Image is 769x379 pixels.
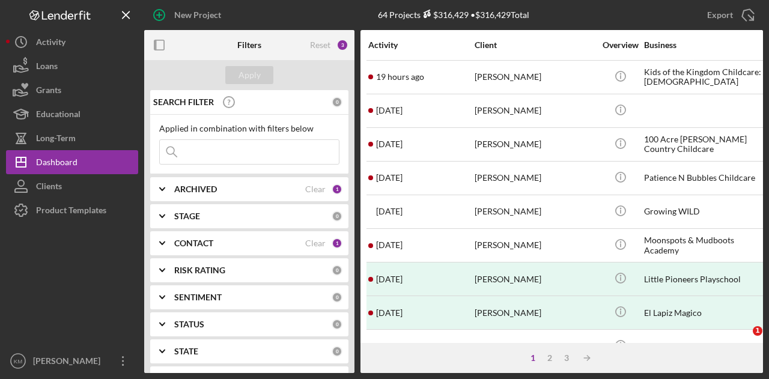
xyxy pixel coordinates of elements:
[332,97,342,108] div: 0
[376,173,403,183] time: 2025-09-19 18:45
[6,198,138,222] button: Product Templates
[644,129,764,160] div: 100 Acre [PERSON_NAME] Country Childcare
[6,78,138,102] button: Grants
[707,3,733,27] div: Export
[368,40,473,50] div: Activity
[332,292,342,303] div: 0
[421,10,469,20] div: $316,429
[6,102,138,126] button: Educational
[475,95,595,127] div: [PERSON_NAME]
[332,319,342,330] div: 0
[174,265,225,275] b: RISK RATING
[376,342,403,351] time: 2025-06-25 20:19
[644,196,764,228] div: Growing WILD
[36,150,78,177] div: Dashboard
[644,330,764,362] div: Little B's Child Care Center
[310,40,330,50] div: Reset
[305,238,326,248] div: Clear
[332,238,342,249] div: 1
[376,72,424,82] time: 2025-10-09 19:15
[6,30,138,54] button: Activity
[644,61,764,93] div: Kids of the Kingdom Childcare: [DEMOGRAPHIC_DATA]
[36,30,65,57] div: Activity
[541,353,558,363] div: 2
[376,106,403,115] time: 2025-10-01 20:30
[378,10,529,20] div: 64 Projects • $316,429 Total
[6,126,138,150] button: Long-Term
[36,54,58,81] div: Loans
[14,358,22,365] text: KM
[376,240,403,250] time: 2025-09-10 14:49
[475,40,595,50] div: Client
[336,39,348,51] div: 3
[36,102,81,129] div: Educational
[174,211,200,221] b: STAGE
[644,40,764,50] div: Business
[36,198,106,225] div: Product Templates
[332,184,342,195] div: 1
[237,40,261,50] b: Filters
[475,330,595,362] div: [PERSON_NAME]
[475,297,595,329] div: [PERSON_NAME]
[475,162,595,194] div: [PERSON_NAME]
[6,174,138,198] button: Clients
[174,347,198,356] b: STATE
[6,349,138,373] button: KM[PERSON_NAME]
[376,308,403,318] time: 2025-07-08 02:07
[695,3,763,27] button: Export
[159,124,339,133] div: Applied in combination with filters below
[728,326,757,355] iframe: Intercom live chat
[36,174,62,201] div: Clients
[174,184,217,194] b: ARCHIVED
[239,66,261,84] div: Apply
[332,265,342,276] div: 0
[174,320,204,329] b: STATUS
[753,326,762,336] span: 1
[144,3,233,27] button: New Project
[376,139,403,149] time: 2025-09-23 03:41
[6,54,138,78] button: Loans
[225,66,273,84] button: Apply
[558,353,575,363] div: 3
[36,78,61,105] div: Grants
[174,3,221,27] div: New Project
[153,97,214,107] b: SEARCH FILTER
[305,184,326,194] div: Clear
[376,207,403,216] time: 2025-09-16 02:44
[174,238,213,248] b: CONTACT
[332,346,342,357] div: 0
[475,263,595,295] div: [PERSON_NAME]
[598,40,643,50] div: Overview
[6,150,138,174] button: Dashboard
[644,297,764,329] div: El Lapiz Magico
[30,349,108,376] div: [PERSON_NAME]
[475,229,595,261] div: [PERSON_NAME]
[174,293,222,302] b: SENTIMENT
[644,162,764,194] div: Patience N Bubbles Childcare
[644,229,764,261] div: Moonspots & Mudboots Academy
[36,126,76,153] div: Long-Term
[475,196,595,228] div: [PERSON_NAME]
[475,129,595,160] div: [PERSON_NAME]
[524,353,541,363] div: 1
[332,211,342,222] div: 0
[644,263,764,295] div: Little Pioneers Playschool
[376,274,403,284] time: 2025-09-08 22:50
[475,61,595,93] div: [PERSON_NAME]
